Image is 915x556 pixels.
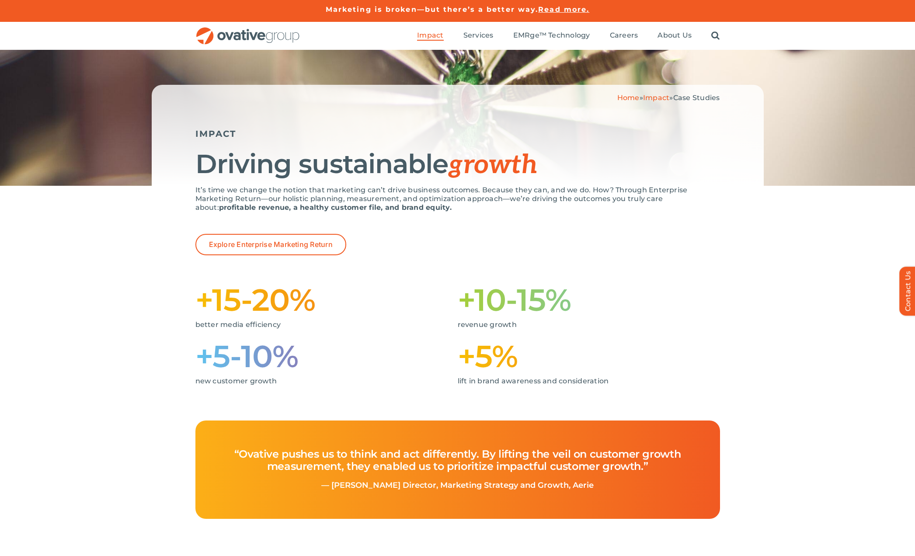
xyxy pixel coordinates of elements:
nav: Menu [417,22,720,50]
a: Search [711,31,720,41]
span: Case Studies [673,94,720,102]
h1: +15-20% [195,286,458,314]
span: About Us [658,31,692,40]
span: » » [617,94,720,102]
span: EMRge™ Technology [513,31,590,40]
p: new customer growth [195,377,445,386]
a: Read more. [538,5,589,14]
p: It’s time we change the notion that marketing can’t drive business outcomes. Because they can, an... [195,186,720,212]
h1: +10-15% [458,286,720,314]
span: Explore Enterprise Marketing Return [209,240,333,249]
a: Explore Enterprise Marketing Return [195,234,346,255]
p: lift in brand awareness and consideration [458,377,707,386]
h1: +5-10% [195,342,458,370]
span: Careers [610,31,638,40]
h1: +5% [458,342,720,370]
p: better media efficiency [195,320,445,329]
a: Impact [417,31,443,41]
a: Careers [610,31,638,41]
p: revenue growth [458,320,707,329]
h1: Driving sustainable [195,150,720,179]
span: Impact [417,31,443,40]
span: Services [463,31,494,40]
a: Marketing is broken—but there’s a better way. [326,5,539,14]
a: About Us [658,31,692,41]
a: EMRge™ Technology [513,31,590,41]
a: Services [463,31,494,41]
strong: profitable revenue, a healthy customer file, and brand equity. [219,203,452,212]
a: Home [617,94,640,102]
h5: IMPACT [195,129,720,139]
h4: “Ovative pushes us to think and act differently. By lifting the veil on customer growth measureme... [216,439,699,481]
a: OG_Full_horizontal_RGB [195,26,300,35]
span: growth [448,149,537,181]
p: — [PERSON_NAME] Director, Marketing Strategy and Growth, Aerie [216,481,699,490]
a: Impact [643,94,669,102]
